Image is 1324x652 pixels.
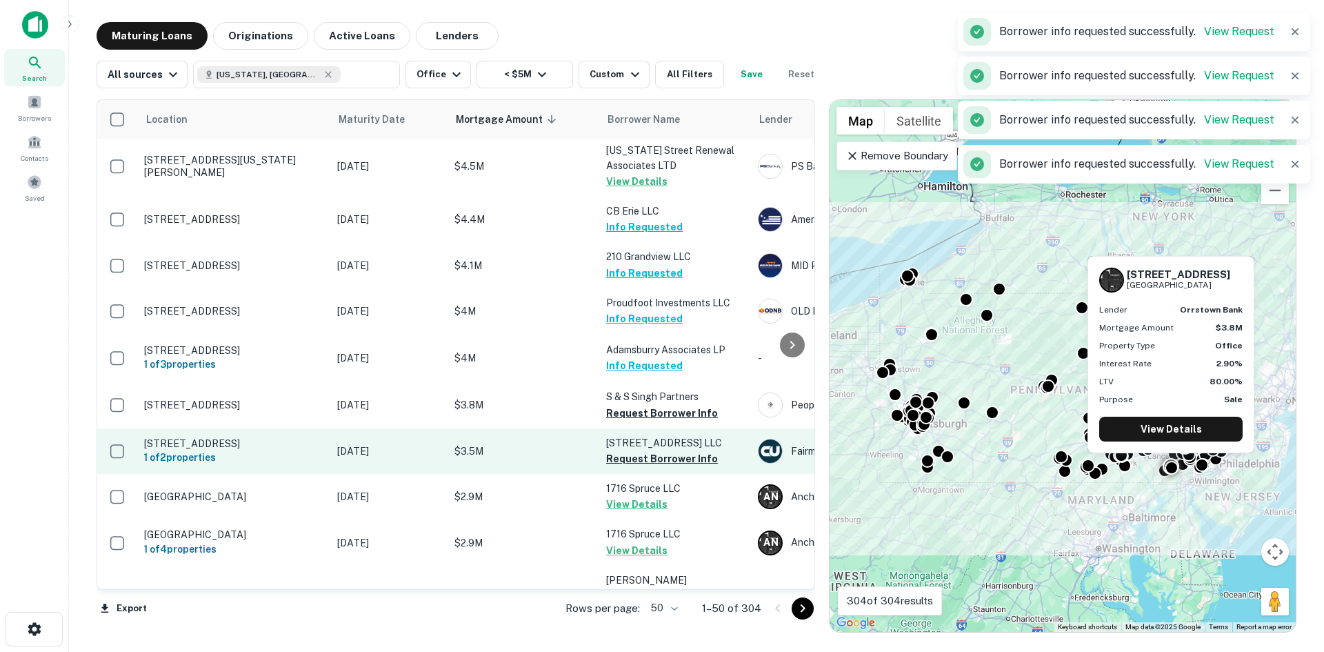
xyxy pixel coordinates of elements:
[454,444,592,459] p: $3.5M
[337,535,441,551] p: [DATE]
[1180,305,1243,315] strong: orrstown bank
[1099,357,1152,370] p: Interest Rate
[1099,339,1155,352] p: Property Type
[606,481,744,496] p: 1716 Spruce LLC
[1099,304,1127,316] p: Lender
[779,61,823,88] button: Reset
[22,72,47,83] span: Search
[999,23,1274,40] p: Borrower info requested successfully.
[606,265,683,281] button: Info Requested
[1209,623,1228,631] a: Terms
[22,11,48,39] img: capitalize-icon.png
[25,192,45,204] span: Saved
[606,173,668,190] button: View Details
[456,111,561,128] span: Mortgage Amount
[606,342,744,357] p: Adamsburry Associates LP
[454,304,592,319] p: $4M
[337,159,441,174] p: [DATE]
[448,100,599,139] th: Mortgage Amount
[758,484,965,509] div: Anchor Nationwide Loans, LLC
[213,22,308,50] button: Originations
[758,154,965,179] div: PS Bank
[314,22,410,50] button: Active Loans
[606,249,744,264] p: 210 Grandview LLC
[337,350,441,366] p: [DATE]
[999,68,1274,84] p: Borrower info requested successfully.
[454,350,592,366] p: $4M
[792,597,814,620] button: Go to next page
[337,304,441,319] p: [DATE]
[758,350,965,366] p: -
[606,451,718,467] button: Request Borrower Info
[1099,375,1114,388] p: LTV
[833,614,879,632] img: Google
[454,489,592,504] p: $2.9M
[405,61,471,88] button: Office
[758,393,965,417] div: Peoplesbank
[1204,113,1274,126] a: View Request
[1127,279,1230,292] p: [GEOGRAPHIC_DATA]
[454,258,592,273] p: $4.1M
[144,542,323,557] h6: 1 of 4 properties
[144,399,323,411] p: [STREET_ADDRESS]
[1099,417,1243,442] a: View Details
[758,299,965,324] div: OLD Dominion National Bank
[1099,393,1133,406] p: Purpose
[1210,377,1243,386] strong: 80.00%
[1058,622,1117,632] button: Keyboard shortcuts
[337,444,441,459] p: [DATE]
[999,112,1274,128] p: Borrower info requested successfully.
[416,22,499,50] button: Lenders
[4,49,65,86] a: Search
[217,68,320,81] span: [US_STATE], [GEOGRAPHIC_DATA]
[144,528,323,541] p: [GEOGRAPHIC_DATA]
[730,61,774,88] button: Save your search to get updates of matches that match your search criteria.
[144,305,323,317] p: [STREET_ADDRESS]
[606,143,744,173] p: [US_STATE] Street Renewal Associates LTD
[606,389,744,404] p: S & S Singh Partners
[606,542,668,559] button: View Details
[330,100,448,139] th: Maturity Date
[1216,323,1243,333] strong: $3.8M
[337,258,441,273] p: [DATE]
[1261,177,1289,204] button: Zoom out
[144,437,323,450] p: [STREET_ADDRESS]
[836,107,885,135] button: Show street map
[830,100,1296,632] div: 0 0
[1204,157,1274,170] a: View Request
[833,614,879,632] a: Open this area in Google Maps (opens a new window)
[1204,69,1274,82] a: View Request
[606,295,744,310] p: Proudfoot Investments LLC
[18,112,51,124] span: Borrowers
[999,156,1274,172] p: Borrower info requested successfully.
[454,159,592,174] p: $4.5M
[144,259,323,272] p: [STREET_ADDRESS]
[758,253,965,278] div: MID Penn Bank
[1216,359,1243,368] strong: 2.90%
[845,148,948,164] p: Remove Boundary
[885,107,953,135] button: Show satellite imagery
[108,66,181,83] div: All sources
[590,66,643,83] div: Custom
[759,155,782,178] img: picture
[606,357,683,374] button: Info Requested
[97,61,188,88] button: All sources
[337,397,441,413] p: [DATE]
[1255,542,1324,608] iframe: Chat Widget
[606,526,744,542] p: 1716 Spruce LLC
[339,111,423,128] span: Maturity Date
[454,397,592,413] p: $3.8M
[4,89,65,126] a: Borrowers
[763,490,778,504] p: A N
[759,208,782,231] img: picture
[146,111,188,128] span: Location
[606,310,683,327] button: Info Requested
[144,344,323,357] p: [STREET_ADDRESS]
[763,535,778,550] p: A N
[337,489,441,504] p: [DATE]
[4,129,65,166] a: Contacts
[454,212,592,227] p: $4.4M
